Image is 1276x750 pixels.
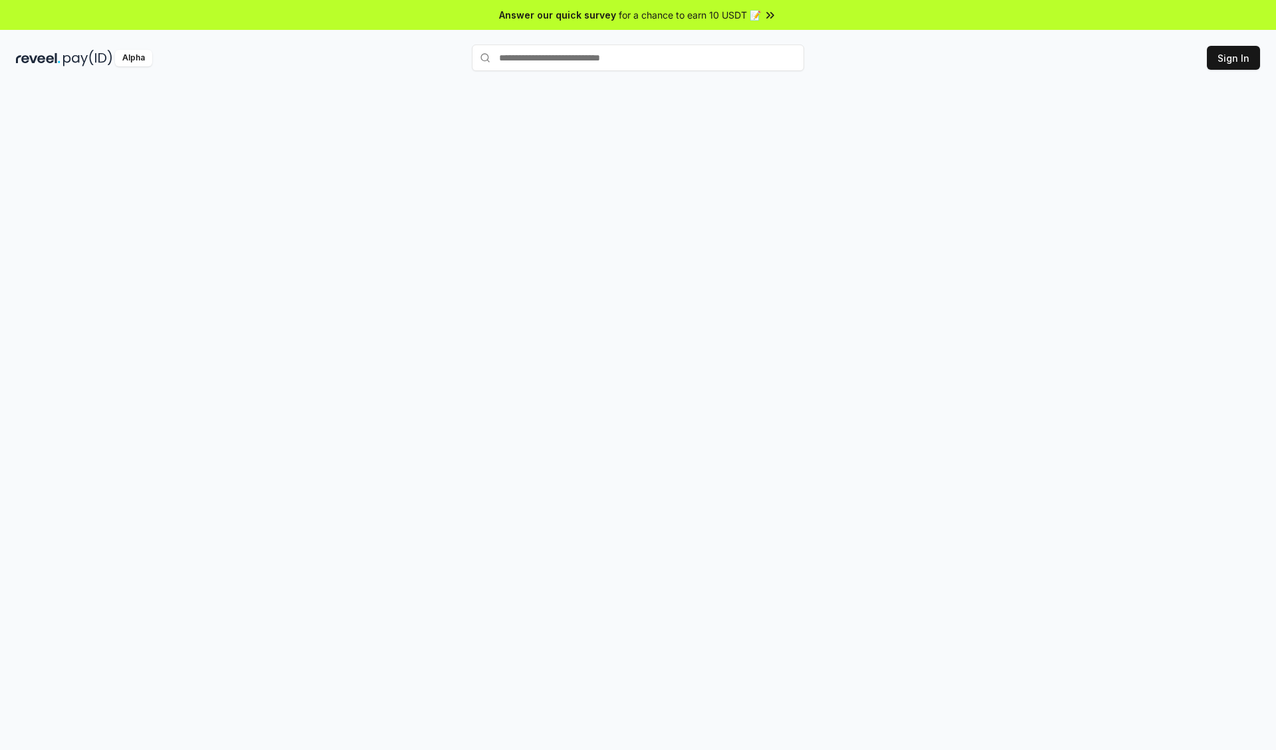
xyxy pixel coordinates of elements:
img: pay_id [63,50,112,66]
button: Sign In [1207,46,1260,70]
span: for a chance to earn 10 USDT 📝 [619,8,761,22]
span: Answer our quick survey [499,8,616,22]
div: Alpha [115,50,152,66]
img: reveel_dark [16,50,60,66]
